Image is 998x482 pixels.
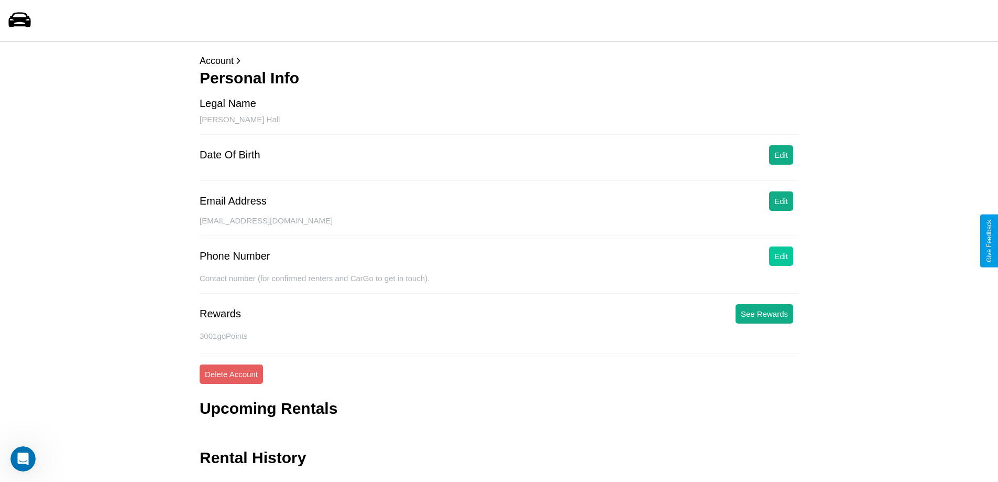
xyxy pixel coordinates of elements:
button: See Rewards [736,304,793,324]
button: Edit [769,145,793,165]
div: Date Of Birth [200,149,260,161]
div: [PERSON_NAME] Hall [200,115,798,135]
h3: Upcoming Rentals [200,400,337,417]
iframe: Intercom live chat [10,446,36,472]
div: Phone Number [200,250,270,262]
div: Email Address [200,195,267,207]
div: Give Feedback [985,220,993,262]
button: Delete Account [200,365,263,384]
h3: Personal Info [200,69,798,87]
button: Edit [769,191,793,211]
button: Edit [769,247,793,266]
h3: Rental History [200,449,306,467]
p: 3001 goPoints [200,329,798,343]
div: Legal Name [200,98,256,110]
p: Account [200,52,798,69]
div: [EMAIL_ADDRESS][DOMAIN_NAME] [200,216,798,236]
div: Rewards [200,308,241,320]
div: Contact number (for confirmed renters and CarGo to get in touch). [200,274,798,294]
